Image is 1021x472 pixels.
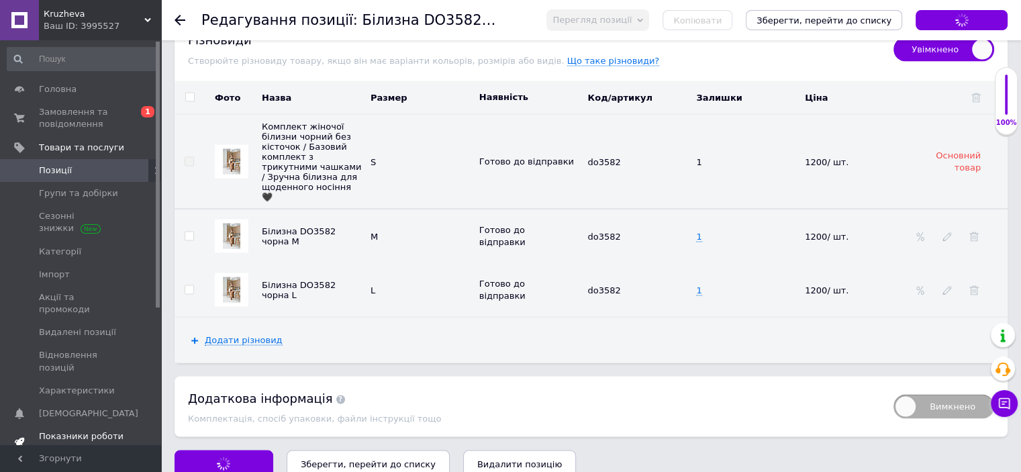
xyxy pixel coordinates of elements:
span: Основний товар [936,150,981,173]
span: Дані основного товару [696,157,701,167]
th: Ціна [801,81,910,115]
span: Размер [371,93,407,103]
th: Наявність [476,81,585,115]
span: 1200/ шт. [805,157,848,167]
body: Редактор, FBCB88AC-DAA6-4CAD-AEB0-DCA4459A70CA [13,13,281,251]
td: Дані основного товару [367,115,476,209]
span: Позиції [39,164,72,177]
span: Готово до відправки [479,279,526,301]
span: Категорії [39,246,81,258]
p: Білизна, яка вміє говорити без слів…Мінімалізм, який вміє спокушати Ти шукаєш щось особливе? Те, ... [13,13,281,251]
span: 1200/ шт. [805,232,848,242]
span: Увімкнено [893,38,994,62]
th: Залишки [693,81,801,115]
span: Товари та послуги [39,142,124,154]
span: Імпорт [39,269,70,281]
span: Перегляд позиції [552,15,632,25]
span: S [371,157,376,167]
span: Показники роботи компанії [39,430,124,455]
div: Додаткова інформація [188,390,880,407]
td: Дані основного товару [801,115,910,209]
span: 1 [696,232,701,242]
span: Акції та промокоди [39,291,124,316]
i: Зберегти, перейти до списку [301,459,436,469]
span: Характеристики [39,385,115,397]
span: Кruzheva [44,8,144,20]
button: Зберегти, перейти до списку [746,10,902,30]
div: 100% [995,118,1017,128]
span: Відновлення позицій [39,349,124,373]
span: Вимкнено [893,395,994,419]
div: 100% Якість заповнення [995,67,1018,135]
span: Комплект жіночої білизни чорний без кісточок / Базовий комплект з трикутними чашками / Зручна біл... [262,122,361,202]
span: Готово до відправки [479,225,526,247]
span: Що таке різновиди? [567,56,660,66]
span: Групи та добірки [39,187,118,199]
i: Зберегти, перейти до списку [757,15,891,26]
span: Замовлення та повідомлення [39,106,124,130]
span: Готово до відправки [479,156,574,167]
span: Видалені позиції [39,326,116,338]
span: [DEMOGRAPHIC_DATA] [39,408,138,420]
span: do3582 [587,157,620,167]
th: Назва [258,81,367,115]
h1: Редагування позиції: Білизна DO3582 чорна [201,12,530,28]
span: Головна [39,83,77,95]
div: Ваш ID: 3995527 [44,20,161,32]
span: M [371,232,378,242]
td: Дані основного товару [476,115,585,209]
input: Пошук [7,47,158,71]
span: 1 [696,285,701,296]
span: Назву успадковано від основного товару [262,226,336,246]
td: Дані основного товару [584,115,693,209]
span: L [371,285,375,295]
th: Код/артикул [584,81,693,115]
span: Видалити позицію [477,459,562,469]
span: 1 [141,106,154,117]
div: Повернутися назад [175,15,185,26]
div: Комплектація, спосіб упаковки, файли інструкції тощо [188,414,880,424]
span: 1200/ шт. [805,285,848,295]
span: Створюйте різновиду товару, якщо він має варіанти кольорів, розмірів або видів. [188,56,567,66]
span: Назву успадковано від основного товару [262,280,336,300]
span: do3582 [587,232,620,242]
button: Чат з покупцем [991,390,1018,417]
span: Сезонні знижки [39,210,124,234]
span: Додати різновид [205,335,283,346]
span: do3582 [587,285,620,295]
th: Фото [205,81,258,115]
